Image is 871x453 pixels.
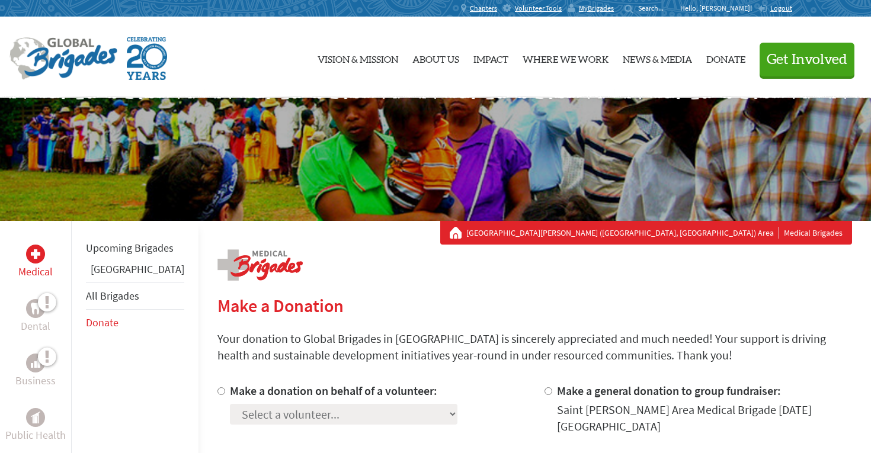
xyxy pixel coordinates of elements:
a: Donate [86,316,119,329]
a: All Brigades [86,289,139,303]
a: Upcoming Brigades [86,241,174,255]
a: Impact [473,27,508,88]
a: MedicalMedical [18,245,53,280]
p: Dental [21,318,50,335]
p: Business [15,372,56,389]
label: Make a general donation to group fundraiser: [557,383,781,398]
span: Get Involved [767,53,847,67]
img: Public Health [31,412,40,423]
img: Medical [31,249,40,259]
p: Medical [18,264,53,280]
a: BusinessBusiness [15,354,56,389]
div: Medical Brigades [450,227,843,239]
img: logo-medical.png [217,249,303,281]
span: Logout [770,4,792,12]
img: Global Brigades Celebrating 20 Years [127,37,167,80]
input: Search... [638,4,672,12]
p: Your donation to Global Brigades in [GEOGRAPHIC_DATA] is sincerely appreciated and much needed! Y... [217,330,852,364]
div: Saint [PERSON_NAME] Area Medical Brigade [DATE] [GEOGRAPHIC_DATA] [557,401,853,435]
a: News & Media [623,27,692,88]
a: Where We Work [523,27,609,88]
a: DentalDental [21,299,50,335]
button: Get Involved [760,43,854,76]
div: Medical [26,245,45,264]
img: Business [31,358,40,368]
li: Upcoming Brigades [86,235,184,261]
span: Volunteer Tools [515,4,562,13]
a: Public HealthPublic Health [5,408,66,444]
a: Vision & Mission [318,27,398,88]
label: Make a donation on behalf of a volunteer: [230,383,437,398]
li: All Brigades [86,282,184,310]
li: Guatemala [86,261,184,282]
img: Global Brigades Logo [9,37,117,80]
p: Hello, [PERSON_NAME]! [680,4,758,13]
a: About Us [412,27,459,88]
span: MyBrigades [579,4,614,13]
div: Dental [26,299,45,318]
a: [GEOGRAPHIC_DATA] [91,262,184,276]
h2: Make a Donation [217,295,852,316]
img: Dental [31,303,40,314]
a: Donate [706,27,745,88]
li: Donate [86,310,184,336]
span: Chapters [470,4,497,13]
a: [GEOGRAPHIC_DATA][PERSON_NAME] ([GEOGRAPHIC_DATA], [GEOGRAPHIC_DATA]) Area [466,227,779,239]
div: Business [26,354,45,372]
div: Public Health [26,408,45,427]
p: Public Health [5,427,66,444]
a: Logout [758,4,792,13]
